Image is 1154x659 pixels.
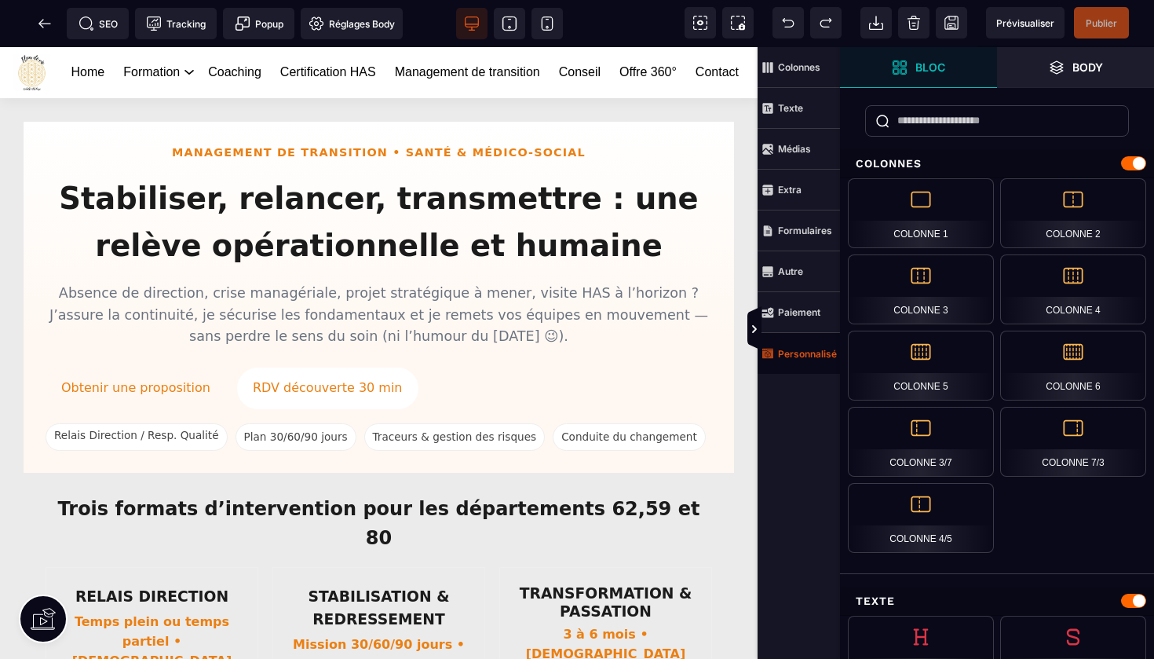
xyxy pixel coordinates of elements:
a: Certification HAS [280,13,376,38]
span: Aperçu [986,7,1065,38]
span: Relais Direction / Resp. Qualité [46,376,228,404]
strong: Formulaires [778,225,832,236]
span: Rétablir [810,7,842,38]
span: Traceurs & gestion des risques [364,376,546,404]
span: Voir bureau [456,8,488,39]
img: https://sasu-fleur-de-vie.metaforma.io/home [13,7,50,44]
div: Texte [840,587,1154,616]
span: Favicon [301,8,403,39]
a: Offre 360° [619,13,677,38]
a: Conseil [559,13,601,38]
a: Formation [123,13,180,38]
span: Prévisualiser [996,17,1054,29]
strong: Texte [778,102,803,114]
span: Tracking [146,16,206,31]
h1: Stabiliser, relancer, transmettre : une relève opérationnelle et humaine [46,128,712,221]
div: Colonne 6 [1000,331,1146,401]
span: Métadata SEO [67,8,129,39]
span: Réglages Body [309,16,395,31]
div: Colonne 4/5 [848,483,994,553]
h3: RELAIS DIRECTION [64,538,240,561]
span: Extra [758,170,840,211]
span: Médias [758,129,840,170]
a: Obtenir une proposition [46,320,226,362]
span: Capture d'écran [722,7,754,38]
span: Code de suivi [135,8,217,39]
span: Voir les composants [685,7,716,38]
span: Voir tablette [494,8,525,39]
span: Ouvrir les calques [997,47,1154,88]
a: Coaching [208,13,261,38]
span: Texte [758,88,840,129]
span: Popup [235,16,283,31]
div: Colonne 5 [848,331,994,401]
span: Personnalisé [758,333,840,374]
span: Ouvrir les blocs [840,47,997,88]
p: 3 à 6 mois • [DEMOGRAPHIC_DATA] [517,578,694,617]
div: Colonne 1 [848,178,994,248]
div: Colonnes [840,149,1154,178]
p: Absence de direction, crise managériale, projet stratégique à mener, visite HAS à l’horizon ? J’a... [46,236,712,300]
div: Colonne 3 [848,254,994,324]
span: Paiement [758,292,840,333]
strong: Personnalisé [778,348,837,360]
h3: STABILISATION & REDRESSEMENT [290,538,467,584]
a: Contact [696,13,739,38]
strong: Paiement [778,306,820,318]
a: RDV découverte 30 min [237,320,418,362]
strong: Bloc [915,61,945,73]
div: Colonne 3/7 [848,407,994,477]
a: Home [71,13,105,38]
div: Colonne 4 [1000,254,1146,324]
strong: Body [1072,61,1103,73]
span: Enregistrer [936,7,967,38]
span: Défaire [772,7,804,38]
span: Créer une alerte modale [223,8,294,39]
span: SEO [79,16,118,31]
strong: Colonnes [778,61,820,73]
h2: Trois formats d’intervention pour les départements 62,59 et 80 [46,448,712,506]
span: Conduite du changement [553,376,706,404]
div: Colonne 7/3 [1000,407,1146,477]
span: Publier [1086,17,1117,29]
span: Colonnes [758,47,840,88]
span: Plan 30/60/90 jours [236,376,356,404]
span: Formulaires [758,211,840,251]
strong: Extra [778,184,802,196]
strong: Autre [778,265,803,277]
p: Temps plein ou temps partiel • [DEMOGRAPHIC_DATA] [64,566,240,624]
span: Voir mobile [531,8,563,39]
div: Colonne 2 [1000,178,1146,248]
a: Management de transition [395,13,540,38]
p: Mission 30/60/90 jours • [DEMOGRAPHIC_DATA] [290,588,467,628]
span: Enregistrer le contenu [1074,7,1129,38]
span: Importer [860,7,892,38]
span: Autre [758,251,840,292]
span: Retour [29,8,60,39]
div: Management de transition • Santé & Médico-social [46,97,712,114]
span: Afficher les vues [840,306,856,353]
h3: TRANSFORMATION & PASSATION [517,538,694,573]
strong: Médias [778,143,811,155]
span: Nettoyage [898,7,929,38]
